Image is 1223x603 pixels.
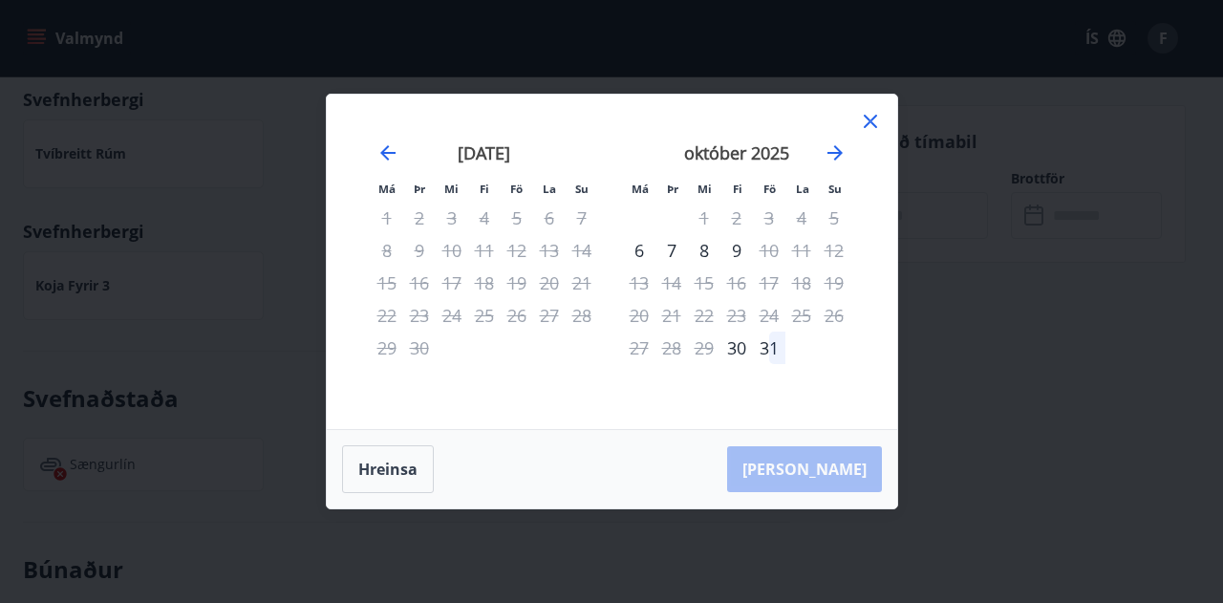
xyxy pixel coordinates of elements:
[480,182,489,196] small: Fi
[414,182,425,196] small: Þr
[623,332,655,364] td: Not available. mánudagur, 27. október 2025
[688,202,720,234] td: Not available. miðvikudagur, 1. október 2025
[688,332,720,364] td: Not available. miðvikudagur, 29. október 2025
[828,182,842,196] small: Su
[371,234,403,267] td: Not available. mánudagur, 8. september 2025
[667,182,678,196] small: Þr
[566,202,598,234] td: Not available. sunnudagur, 7. september 2025
[378,182,396,196] small: Má
[785,267,818,299] td: Not available. laugardagur, 18. október 2025
[533,299,566,332] td: Not available. laugardagur, 27. september 2025
[753,267,785,299] td: Not available. föstudagur, 17. október 2025
[818,202,850,234] td: Not available. sunnudagur, 5. október 2025
[533,202,566,234] td: Not available. laugardagur, 6. september 2025
[785,299,818,332] td: Not available. laugardagur, 25. október 2025
[543,182,556,196] small: La
[697,182,712,196] small: Mi
[733,182,742,196] small: Fi
[785,234,818,267] td: Not available. laugardagur, 11. október 2025
[785,202,818,234] td: Not available. laugardagur, 4. október 2025
[468,234,501,267] td: Not available. fimmtudagur, 11. september 2025
[566,267,598,299] td: Not available. sunnudagur, 21. september 2025
[371,202,403,234] td: Not available. mánudagur, 1. september 2025
[655,234,688,267] td: þriðjudagur, 7. október 2025
[684,141,789,164] strong: október 2025
[763,182,776,196] small: Fö
[501,202,533,234] td: Not available. föstudagur, 5. september 2025
[436,202,468,234] td: Not available. miðvikudagur, 3. september 2025
[720,299,753,332] td: Not available. fimmtudagur, 23. október 2025
[796,182,809,196] small: La
[818,299,850,332] td: Not available. sunnudagur, 26. október 2025
[444,182,459,196] small: Mi
[818,234,850,267] td: Not available. sunnudagur, 12. október 2025
[688,234,720,267] td: miðvikudagur, 8. október 2025
[623,267,655,299] td: Not available. mánudagur, 13. október 2025
[720,332,753,364] div: Aðeins innritun í boði
[655,332,688,364] td: Not available. þriðjudagur, 28. október 2025
[468,299,501,332] td: Not available. fimmtudagur, 25. september 2025
[436,299,468,332] td: Not available. miðvikudagur, 24. september 2025
[623,234,655,267] div: Aðeins innritun í boði
[688,299,720,332] td: Not available. miðvikudagur, 22. október 2025
[350,118,874,406] div: Calendar
[403,299,436,332] td: Not available. þriðjudagur, 23. september 2025
[403,332,436,364] td: Not available. þriðjudagur, 30. september 2025
[655,234,688,267] div: 7
[533,234,566,267] td: Not available. laugardagur, 13. september 2025
[720,234,753,267] div: 9
[753,234,785,267] td: Not available. föstudagur, 10. október 2025
[632,182,649,196] small: Má
[824,141,847,164] div: Move forward to switch to the next month.
[753,332,785,364] div: 31
[403,202,436,234] td: Not available. þriðjudagur, 2. september 2025
[720,267,753,299] td: Not available. fimmtudagur, 16. október 2025
[688,234,720,267] div: 8
[501,299,533,332] td: Not available. föstudagur, 26. september 2025
[623,299,655,332] td: Not available. mánudagur, 20. október 2025
[575,182,589,196] small: Su
[655,267,688,299] td: Not available. þriðjudagur, 14. október 2025
[623,234,655,267] td: mánudagur, 6. október 2025
[510,182,523,196] small: Fö
[566,299,598,332] td: Not available. sunnudagur, 28. september 2025
[403,267,436,299] td: Not available. þriðjudagur, 16. september 2025
[720,202,753,234] td: Not available. fimmtudagur, 2. október 2025
[371,332,403,364] td: Not available. mánudagur, 29. september 2025
[688,267,720,299] td: Not available. miðvikudagur, 15. október 2025
[436,234,468,267] td: Not available. miðvikudagur, 10. september 2025
[720,234,753,267] td: fimmtudagur, 9. október 2025
[720,332,753,364] td: fimmtudagur, 30. október 2025
[436,267,468,299] td: Not available. miðvikudagur, 17. september 2025
[753,299,785,332] td: Not available. föstudagur, 24. október 2025
[371,267,403,299] td: Not available. mánudagur, 15. september 2025
[458,141,510,164] strong: [DATE]
[753,234,785,267] div: Aðeins útritun í boði
[566,234,598,267] td: Not available. sunnudagur, 14. september 2025
[655,299,688,332] td: Not available. þriðjudagur, 21. október 2025
[501,267,533,299] td: Not available. föstudagur, 19. september 2025
[468,202,501,234] td: Not available. fimmtudagur, 4. september 2025
[376,141,399,164] div: Move backward to switch to the previous month.
[342,445,434,493] button: Hreinsa
[753,332,785,364] td: föstudagur, 31. október 2025
[501,234,533,267] td: Not available. föstudagur, 12. september 2025
[533,267,566,299] td: Not available. laugardagur, 20. september 2025
[371,299,403,332] td: Not available. mánudagur, 22. september 2025
[753,202,785,234] td: Not available. föstudagur, 3. október 2025
[818,267,850,299] td: Not available. sunnudagur, 19. október 2025
[468,267,501,299] td: Not available. fimmtudagur, 18. september 2025
[403,234,436,267] td: Not available. þriðjudagur, 9. september 2025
